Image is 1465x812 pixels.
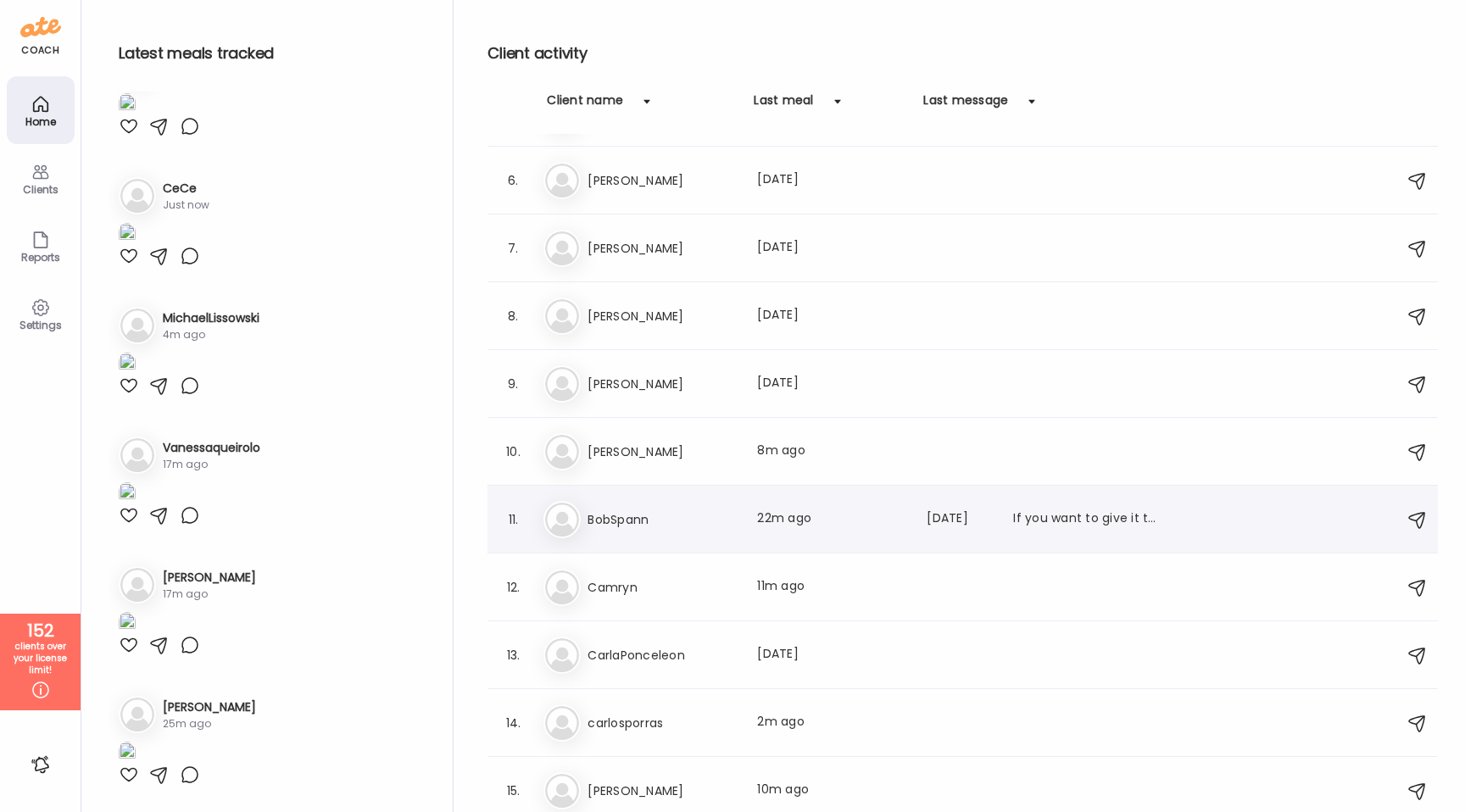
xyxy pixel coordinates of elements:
[588,374,737,394] h3: [PERSON_NAME]
[10,184,71,195] div: Clients
[163,569,256,587] h3: [PERSON_NAME]
[588,713,737,733] h3: carlosporras
[20,14,61,41] img: ate
[588,781,737,801] h3: [PERSON_NAME]
[545,299,579,333] img: bg-avatar-default.svg
[163,457,260,472] div: 17m ago
[757,170,906,191] div: [DATE]
[545,774,579,808] img: bg-avatar-default.svg
[10,116,71,127] div: Home
[754,92,813,119] div: Last meal
[927,509,993,530] div: [DATE]
[757,713,906,733] div: 2m ago
[119,223,136,246] img: images%2FnPVXvwRBGTNhoirddr2qbgbcsBc2%2F1eiGdo5RNtfNEw4QHKBB%2FWLe5KsOevP3ubR4316XJ_1080
[545,706,579,740] img: bg-avatar-default.svg
[588,306,737,326] h3: [PERSON_NAME]
[757,442,906,462] div: 8m ago
[119,482,136,505] img: images%2Fgh5wPZldjdVzRMAagYGcPvwjIW92%2Fcy33DPrZdDyQZZVzwj38%2FuoQIz3BXivl9cpTVx4J8_1080
[757,781,906,801] div: 10m ago
[503,645,523,665] div: 13.
[588,645,737,665] h3: CarlaPonceleon
[545,503,579,537] img: bg-avatar-default.svg
[120,179,154,213] img: bg-avatar-default.svg
[588,238,737,259] h3: [PERSON_NAME]
[120,698,154,731] img: bg-avatar-default.svg
[757,509,906,530] div: 22m ago
[503,306,523,326] div: 8.
[119,612,136,635] img: images%2FqfIkszL9qVOyqXsf0m87FIM21PT2%2FRJpe5TP6bdFfDbC2N9Fy%2FPbaNof8Jo842g2dKqGDP_1080
[120,568,154,602] img: bg-avatar-default.svg
[503,170,523,191] div: 6.
[163,180,209,197] h3: CeCe
[588,170,737,191] h3: [PERSON_NAME]
[545,638,579,672] img: bg-avatar-default.svg
[757,374,906,394] div: [DATE]
[757,238,906,259] div: [DATE]
[163,587,256,602] div: 17m ago
[6,620,75,641] div: 152
[10,252,71,263] div: Reports
[1013,509,1162,530] div: If you want to give it to me with my next appointment a long with the newest one that day, that i...
[163,309,259,327] h3: MichaelLissowski
[923,92,1008,119] div: Last message
[545,435,579,469] img: bg-avatar-default.svg
[757,306,906,326] div: [DATE]
[21,43,59,58] div: coach
[503,781,523,801] div: 15.
[545,231,579,265] img: bg-avatar-default.svg
[757,645,906,665] div: [DATE]
[120,438,154,472] img: bg-avatar-default.svg
[119,41,426,66] h2: Latest meals tracked
[503,509,523,530] div: 11.
[503,713,523,733] div: 14.
[588,509,737,530] h3: BobSpann
[119,93,136,116] img: images%2Fqlc33SKjDAXC0kE3M88AufBangh2%2FWAwtGPBoUEeQxWhQWN6p%2FTu19jm9lPSjWUMeB5vrd_1080
[163,197,209,213] div: Just now
[545,570,579,604] img: bg-avatar-default.svg
[163,327,259,342] div: 4m ago
[545,367,579,401] img: bg-avatar-default.svg
[503,442,523,462] div: 10.
[10,320,71,331] div: Settings
[503,577,523,598] div: 12.
[119,353,136,375] img: images%2FZJmH1PtCP6g6x8EiXaRFj8ilxlu1%2FmBcZulCZYqXbK1UKvPEb%2FuKWxnchjcMwuYAJ6zwKG_1080
[588,577,737,598] h3: Camryn
[487,41,1438,66] h2: Client activity
[503,238,523,259] div: 7.
[163,716,256,731] div: 25m ago
[119,742,136,765] img: images%2FwkftzBBWIlRuHJm0hxTu6CvmPlR2%2Fw5AB30DdvzoENFXZzVYl%2F8krpfarQ3kIsAUm2sp3f_1080
[547,92,623,119] div: Client name
[163,698,256,716] h3: [PERSON_NAME]
[6,641,75,676] div: clients over your license limit!
[163,439,260,457] h3: Vanessaqueirolo
[545,164,579,197] img: bg-avatar-default.svg
[120,309,154,342] img: bg-avatar-default.svg
[503,374,523,394] div: 9.
[757,577,906,598] div: 11m ago
[588,442,737,462] h3: [PERSON_NAME]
